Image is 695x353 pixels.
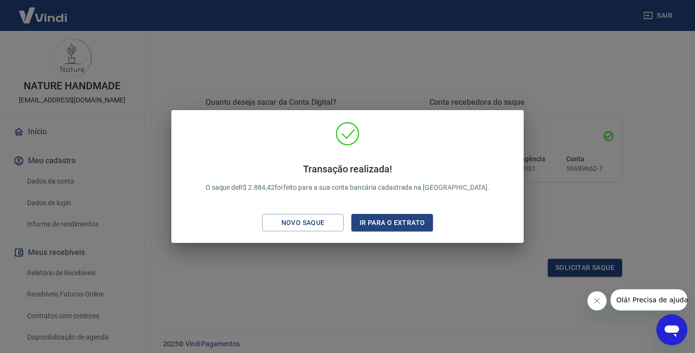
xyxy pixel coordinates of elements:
h4: Transação realizada! [206,163,490,175]
iframe: Mensagem da empresa [611,289,687,311]
span: Olá! Precisa de ajuda? [6,7,81,14]
button: Ir para o extrato [351,214,433,232]
iframe: Botão para abrir a janela de mensagens [656,314,687,345]
iframe: Fechar mensagem [587,291,607,311]
p: O saque de R$ 2.884,42 foi feito para a sua conta bancária cadastrada na [GEOGRAPHIC_DATA]. [206,163,490,193]
button: Novo saque [262,214,344,232]
div: Novo saque [270,217,336,229]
